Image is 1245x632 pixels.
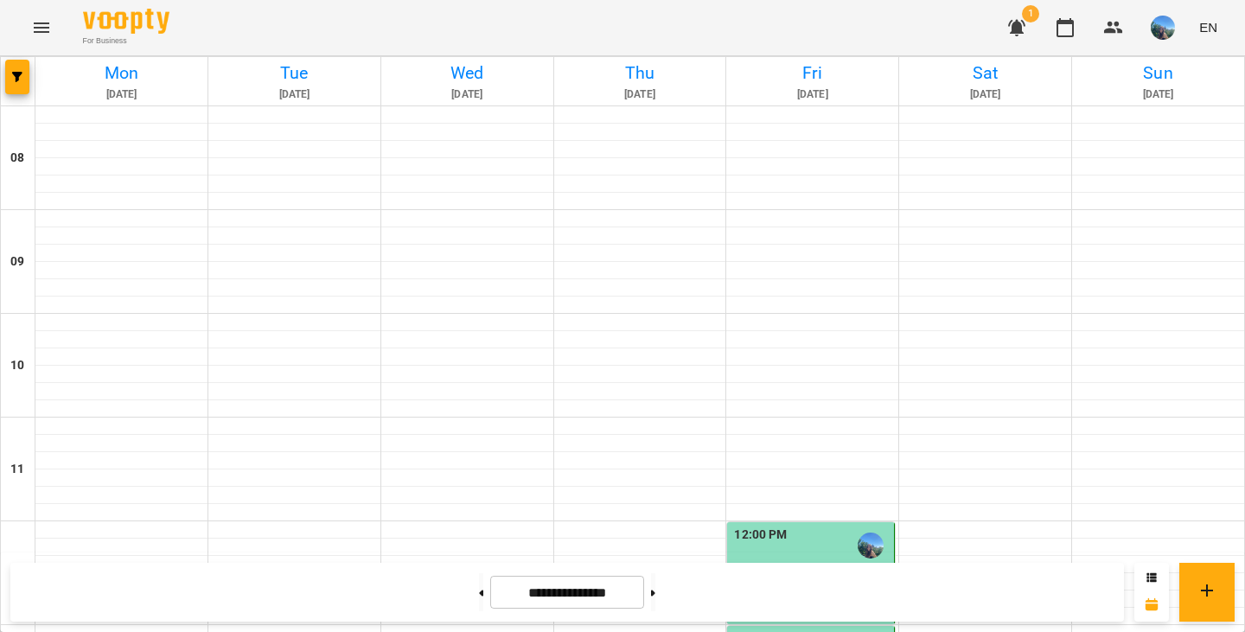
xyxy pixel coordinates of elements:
[1199,18,1217,36] span: EN
[1151,16,1175,40] img: a7d4f18d439b15bc62280586adbb99de.jpg
[21,7,62,48] button: Menu
[83,9,169,34] img: Voopty Logo
[384,60,551,86] h6: Wed
[10,460,24,479] h6: 11
[1075,86,1242,103] h6: [DATE]
[557,60,724,86] h6: Thu
[734,526,787,545] label: 12:00 PM
[1075,60,1242,86] h6: Sun
[902,60,1069,86] h6: Sat
[211,60,378,86] h6: Tue
[1192,11,1224,43] button: EN
[729,86,896,103] h6: [DATE]
[10,356,24,375] h6: 10
[858,533,884,559] img: Халимівська Дарʼя
[729,60,896,86] h6: Fri
[1022,5,1039,22] span: 1
[38,86,205,103] h6: [DATE]
[384,86,551,103] h6: [DATE]
[10,149,24,168] h6: 08
[83,35,169,47] span: For Business
[10,252,24,271] h6: 09
[902,86,1069,103] h6: [DATE]
[211,86,378,103] h6: [DATE]
[38,60,205,86] h6: Mon
[557,86,724,103] h6: [DATE]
